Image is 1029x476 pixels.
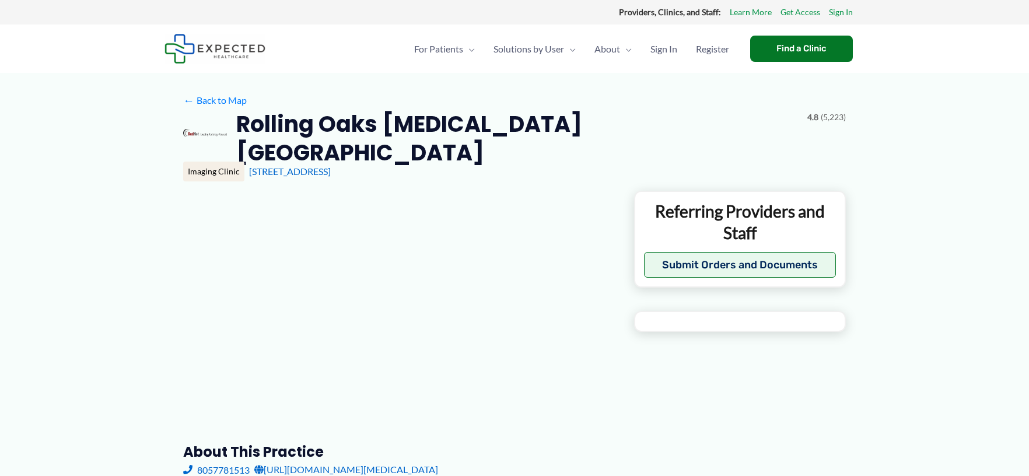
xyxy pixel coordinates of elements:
[594,29,620,69] span: About
[687,29,738,69] a: Register
[164,34,265,64] img: Expected Healthcare Logo - side, dark font, small
[650,29,677,69] span: Sign In
[821,110,846,125] span: (5,223)
[780,5,820,20] a: Get Access
[414,29,463,69] span: For Patients
[183,94,194,106] span: ←
[750,36,853,62] a: Find a Clinic
[183,162,244,181] div: Imaging Clinic
[494,29,564,69] span: Solutions by User
[619,7,721,17] strong: Providers, Clinics, and Staff:
[644,201,836,243] p: Referring Providers and Staff
[183,443,615,461] h3: About this practice
[183,92,247,109] a: ←Back to Map
[829,5,853,20] a: Sign In
[484,29,585,69] a: Solutions by UserMenu Toggle
[585,29,641,69] a: AboutMenu Toggle
[730,5,772,20] a: Learn More
[236,110,798,167] h2: Rolling Oaks [MEDICAL_DATA] [GEOGRAPHIC_DATA]
[696,29,729,69] span: Register
[405,29,738,69] nav: Primary Site Navigation
[620,29,632,69] span: Menu Toggle
[249,165,846,178] div: [STREET_ADDRESS]
[807,110,818,125] span: 4.8
[463,29,475,69] span: Menu Toggle
[641,29,687,69] a: Sign In
[564,29,576,69] span: Menu Toggle
[644,252,836,278] button: Submit Orders and Documents
[405,29,484,69] a: For PatientsMenu Toggle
